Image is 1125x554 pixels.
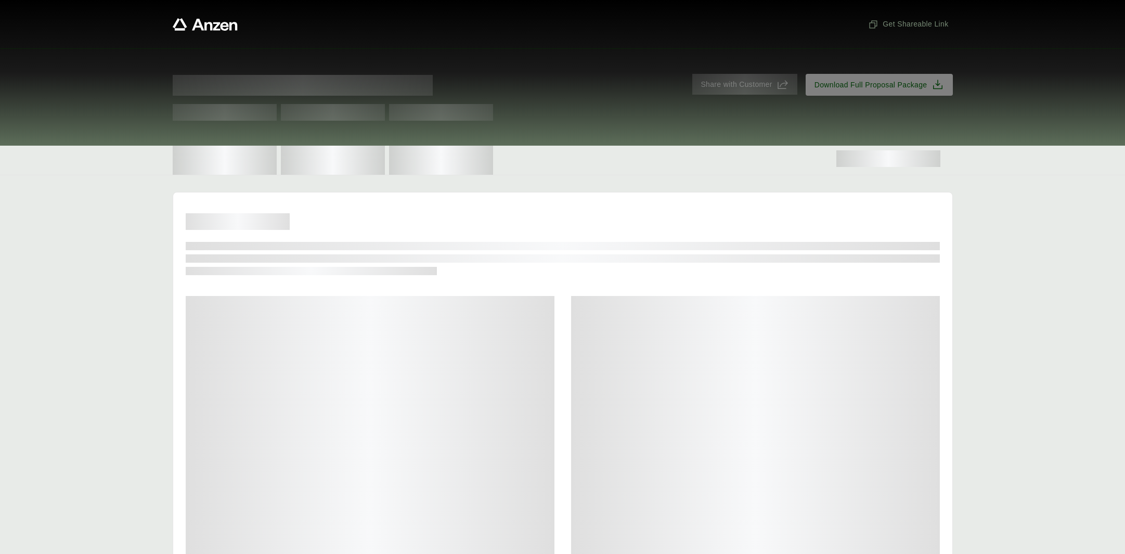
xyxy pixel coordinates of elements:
[864,15,952,34] button: Get Shareable Link
[281,104,385,121] span: Test
[173,104,277,121] span: Test
[173,75,433,96] span: Proposal for
[173,18,238,31] a: Anzen website
[701,79,772,90] span: Share with Customer
[868,19,948,30] span: Get Shareable Link
[389,104,493,121] span: Test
